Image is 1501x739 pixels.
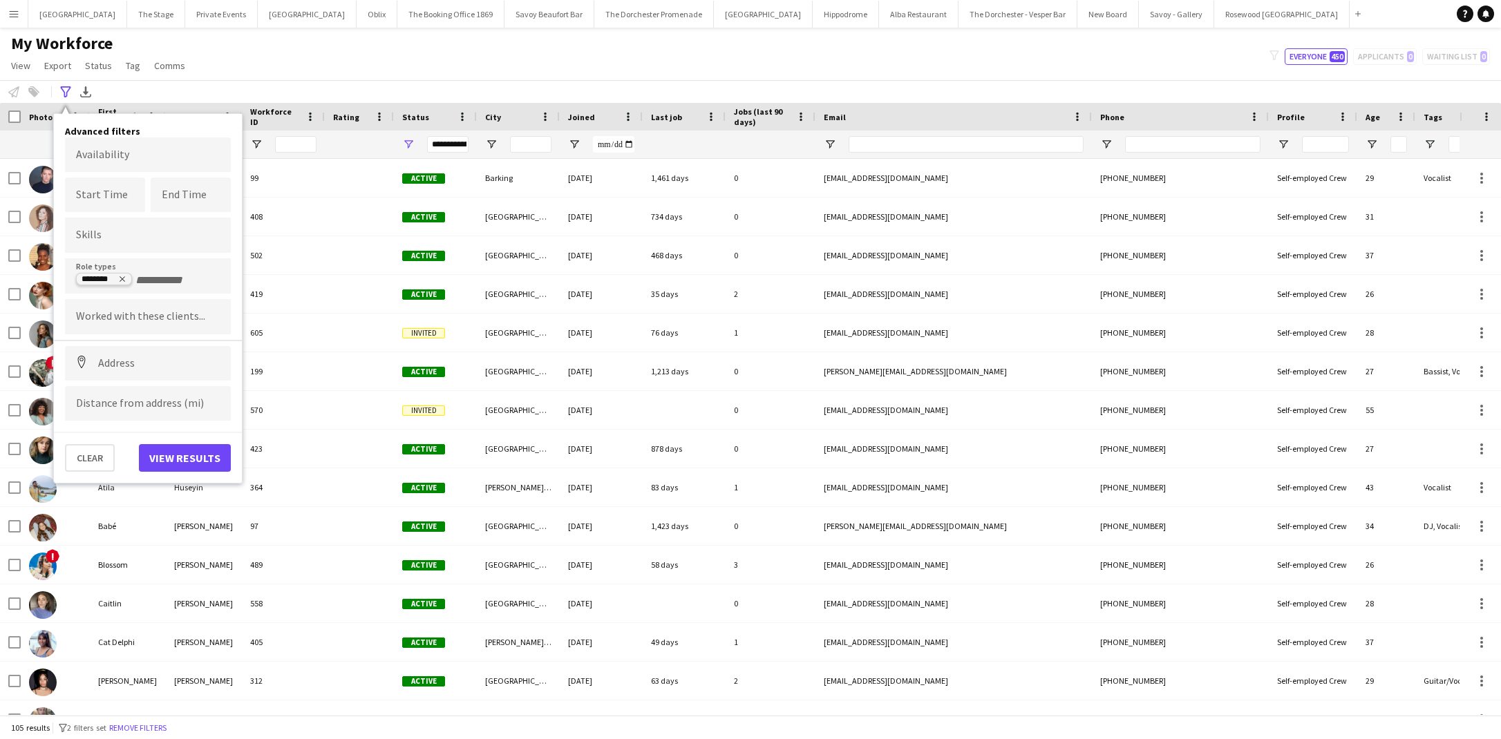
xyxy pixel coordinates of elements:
div: 423 [242,430,325,468]
div: [GEOGRAPHIC_DATA] [477,275,560,313]
span: Status [402,112,429,122]
div: [DATE] [560,236,643,274]
div: 37 [1357,236,1415,274]
span: Export [44,59,71,72]
div: [DATE] [560,159,643,197]
div: [DATE] [560,430,643,468]
input: Email Filter Input [849,136,1084,153]
app-action-btn: Advanced filters [57,84,74,100]
div: 26 [1357,546,1415,584]
img: Caitlin Laing [29,591,57,619]
div: 0 [726,507,815,545]
div: 76 days [643,314,726,352]
div: 28 [1357,314,1415,352]
div: [GEOGRAPHIC_DATA] [477,430,560,468]
div: [DATE] [560,662,643,700]
span: Active [402,367,445,377]
div: [GEOGRAPHIC_DATA] [477,352,560,390]
img: Charlie Somauroo [29,707,57,735]
span: 450 [1330,51,1345,62]
span: Age [1366,112,1380,122]
div: Self-employed Crew [1269,391,1357,429]
div: [PHONE_NUMBER] [1092,623,1269,661]
span: Phone [1100,112,1124,122]
button: The Dorchester - Vesper Bar [959,1,1077,28]
div: DJ, Vocalist [1415,507,1498,545]
div: [DATE] [560,623,643,661]
img: Andrusilla Mosley [29,398,57,425]
button: Open Filter Menu [402,138,415,151]
div: 0 [726,430,815,468]
div: 0 [726,391,815,429]
div: Huseyin [166,468,242,506]
div: 1,461 days [643,159,726,197]
span: Active [402,599,445,609]
span: Active [402,289,445,300]
div: [PHONE_NUMBER] [1092,352,1269,390]
input: Joined Filter Input [593,136,634,153]
div: 58 days [643,546,726,584]
div: 1 [726,314,815,352]
div: 312 [242,662,325,700]
span: Active [402,212,445,222]
div: 28 [1357,584,1415,622]
div: 34 [1357,507,1415,545]
button: The Dorchester Promenade [594,1,714,28]
div: [PERSON_NAME][EMAIL_ADDRESS][DOMAIN_NAME] [815,507,1092,545]
img: ADRIANA LORD [29,243,57,271]
div: 30 [1357,700,1415,738]
div: [DATE] [560,507,643,545]
span: City [485,112,501,122]
div: [EMAIL_ADDRESS][DOMAIN_NAME] [815,623,1092,661]
div: [DATE] [560,314,643,352]
div: Self-employed Crew [1269,584,1357,622]
div: [GEOGRAPHIC_DATA] [477,391,560,429]
div: [PERSON_NAME][GEOGRAPHIC_DATA] [477,623,560,661]
div: Self-employed Crew [1269,507,1357,545]
img: Celine Love Newkirk Asher [29,669,57,696]
button: Private Events [185,1,258,28]
div: [PHONE_NUMBER] [1092,584,1269,622]
div: Self-employed Crew [1269,623,1357,661]
input: Tags Filter Input [1448,136,1490,153]
button: Savoy - Gallery [1139,1,1214,28]
div: [PERSON_NAME] [166,584,242,622]
span: Tags [1424,112,1442,122]
div: [PERSON_NAME] [PERSON_NAME] [477,468,560,506]
button: Remove filters [106,720,169,736]
div: 405 [242,623,325,661]
span: Active [402,560,445,570]
img: Aaron Dean [29,166,57,193]
div: 0 [726,236,815,274]
div: 26 [1357,275,1415,313]
input: Workforce ID Filter Input [275,136,317,153]
img: Blossom Caldarone [29,553,57,580]
div: 0 [726,700,815,738]
div: 83 days [643,468,726,506]
span: Active [402,251,445,261]
button: Open Filter Menu [1100,138,1113,151]
div: 878 days [643,430,726,468]
button: Open Filter Menu [1277,138,1290,151]
span: Active [402,444,445,454]
div: 37 [1357,623,1415,661]
img: Babé Sila [29,514,57,541]
button: New Board [1077,1,1139,28]
div: 3 [726,546,815,584]
div: [DATE] [560,198,643,236]
div: Vocalist [1415,159,1498,197]
div: Self-employed Crew [1269,198,1357,236]
div: [EMAIL_ADDRESS][DOMAIN_NAME] [815,584,1092,622]
button: The Stage [127,1,185,28]
div: [DATE] [560,700,643,738]
div: [PHONE_NUMBER] [1092,468,1269,506]
app-action-btn: Export XLSX [77,84,94,100]
div: [PERSON_NAME][EMAIL_ADDRESS][DOMAIN_NAME] [815,352,1092,390]
div: [EMAIL_ADDRESS][DOMAIN_NAME] [815,700,1092,738]
div: 29 [1357,159,1415,197]
div: [DATE] [560,352,643,390]
div: 1 [726,468,815,506]
button: Everyone450 [1285,48,1348,65]
div: [EMAIL_ADDRESS][DOMAIN_NAME] [815,198,1092,236]
div: [GEOGRAPHIC_DATA] [477,314,560,352]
